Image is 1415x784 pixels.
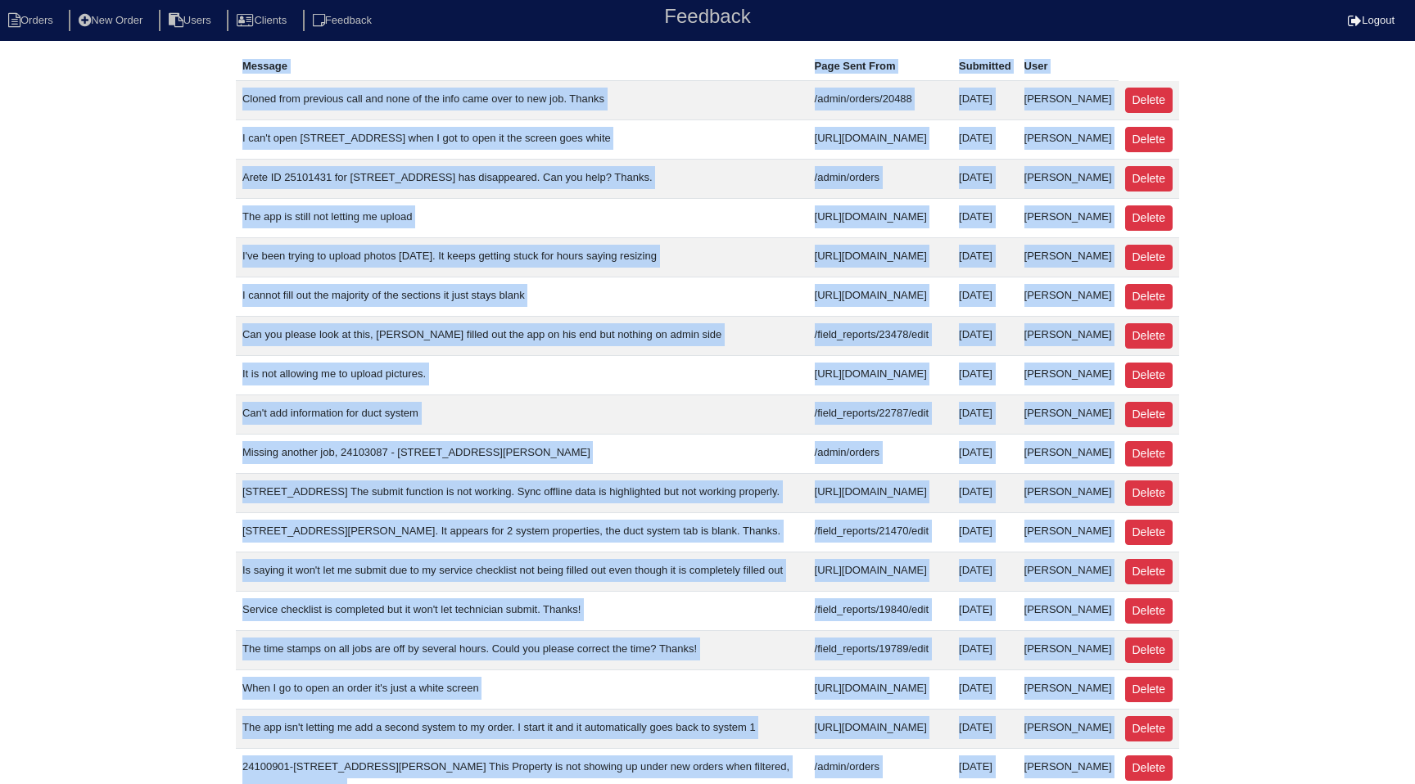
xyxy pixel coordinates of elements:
td: [DATE] [952,709,1018,748]
a: Delete [1125,284,1173,309]
td: /field_reports/19789/edit [808,630,952,669]
a: Delete [1125,638,1173,663]
a: Users [159,14,224,26]
td: /field_reports/23478/edit [808,316,952,355]
th: User [1018,52,1119,81]
td: Can you please look at this, [PERSON_NAME] filled out the app on his end but nothing on admin side [236,316,808,355]
a: Delete [1125,441,1173,466]
td: [PERSON_NAME] [1018,591,1119,630]
a: Delete [1125,127,1173,152]
td: [PERSON_NAME] [1018,119,1119,159]
li: Clients [227,10,300,32]
td: /field_reports/19840/edit [808,591,952,630]
td: The time stamps on all jobs are off by several hours. Could you please correct the time? Thanks! [236,630,808,669]
a: Delete [1125,323,1173,349]
td: The app is still not letting me upload [236,198,808,237]
td: [DATE] [952,552,1018,591]
a: Delete [1125,520,1173,545]
td: Cloned from previous call and none of the info came over to new job. Thanks [236,81,808,120]
td: It is not allowing me to upload pictures. [236,355,808,394]
td: [PERSON_NAME] [1018,473,1119,512]
td: [URL][DOMAIN_NAME] [808,119,952,159]
td: [DATE] [952,591,1018,630]
td: [PERSON_NAME] [1018,434,1119,473]
li: New Order [69,10,156,32]
td: [PERSON_NAME] [1018,159,1119,198]
td: /field_reports/22787/edit [808,394,952,434]
td: [STREET_ADDRESS] The submit function is not working. Sync offline data is highlighted but not wor... [236,473,808,512]
td: /admin/orders [808,159,952,198]
td: [URL][DOMAIN_NAME] [808,198,952,237]
li: Feedback [303,10,385,32]
a: Delete [1125,755,1173,781]
td: [URL][DOMAIN_NAME] [808,669,952,709]
th: Message [236,52,808,81]
a: Delete [1125,245,1173,270]
td: [URL][DOMAIN_NAME] [808,709,952,748]
td: [PERSON_NAME] [1018,277,1119,316]
td: [PERSON_NAME] [1018,237,1119,277]
td: [DATE] [952,434,1018,473]
td: [DATE] [952,394,1018,434]
td: [URL][DOMAIN_NAME] [808,473,952,512]
a: New Order [69,14,156,26]
a: Delete [1125,166,1173,191]
td: [PERSON_NAME] [1018,630,1119,669]
a: Delete [1125,598,1173,624]
a: Delete [1125,480,1173,506]
a: Clients [227,14,300,26]
td: Can't add information for duct system [236,394,808,434]
td: [DATE] [952,630,1018,669]
td: /field_reports/21470/edit [808,512,952,552]
td: [DATE] [952,669,1018,709]
td: [DATE] [952,473,1018,512]
td: /admin/orders [808,434,952,473]
a: Delete [1125,716,1173,741]
a: Delete [1125,559,1173,584]
td: I cannot fill out the majority of the sections it just stays blank [236,277,808,316]
td: Service checklist is completed but it won't let technician submit. Thanks! [236,591,808,630]
td: I can't open [STREET_ADDRESS] when I got to open it the screen goes white [236,119,808,159]
td: [PERSON_NAME] [1018,709,1119,748]
a: Logout [1348,14,1395,26]
a: Delete [1125,88,1173,113]
td: [DATE] [952,277,1018,316]
td: [PERSON_NAME] [1018,669,1119,709]
td: [DATE] [952,81,1018,120]
td: [PERSON_NAME] [1018,81,1119,120]
td: [STREET_ADDRESS][PERSON_NAME]. It appears for 2 system properties, the duct system tab is blank. ... [236,512,808,552]
td: [PERSON_NAME] [1018,552,1119,591]
td: [PERSON_NAME] [1018,316,1119,355]
td: [DATE] [952,355,1018,394]
a: Delete [1125,363,1173,388]
td: [URL][DOMAIN_NAME] [808,237,952,277]
td: [PERSON_NAME] [1018,198,1119,237]
a: Delete [1125,402,1173,427]
td: Arete ID 25101431 for [STREET_ADDRESS] has disappeared. Can you help? Thanks. [236,159,808,198]
th: Page Sent From [808,52,952,81]
td: Is saying it won't let me submit due to my service checklist not being filled out even though it ... [236,552,808,591]
td: [DATE] [952,512,1018,552]
td: [URL][DOMAIN_NAME] [808,277,952,316]
td: [DATE] [952,237,1018,277]
td: I've been trying to upload photos [DATE]. It keeps getting stuck for hours saying resizing [236,237,808,277]
td: [PERSON_NAME] [1018,394,1119,434]
td: [DATE] [952,159,1018,198]
td: [PERSON_NAME] [1018,512,1119,552]
td: [URL][DOMAIN_NAME] [808,355,952,394]
td: The app isn't letting me add a second system to my order. I start it and it automatically goes ba... [236,709,808,748]
td: /admin/orders/20488 [808,81,952,120]
td: When I go to open an order it's just a white screen [236,669,808,709]
a: Feedback [303,14,385,26]
a: Delete [1125,677,1173,702]
li: Users [159,10,224,32]
td: [URL][DOMAIN_NAME] [808,552,952,591]
td: [DATE] [952,119,1018,159]
td: Missing another job, 24103087 - [STREET_ADDRESS][PERSON_NAME] [236,434,808,473]
td: [DATE] [952,198,1018,237]
th: Submitted [952,52,1018,81]
a: Delete [1125,205,1173,231]
td: [PERSON_NAME] [1018,355,1119,394]
td: [DATE] [952,316,1018,355]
